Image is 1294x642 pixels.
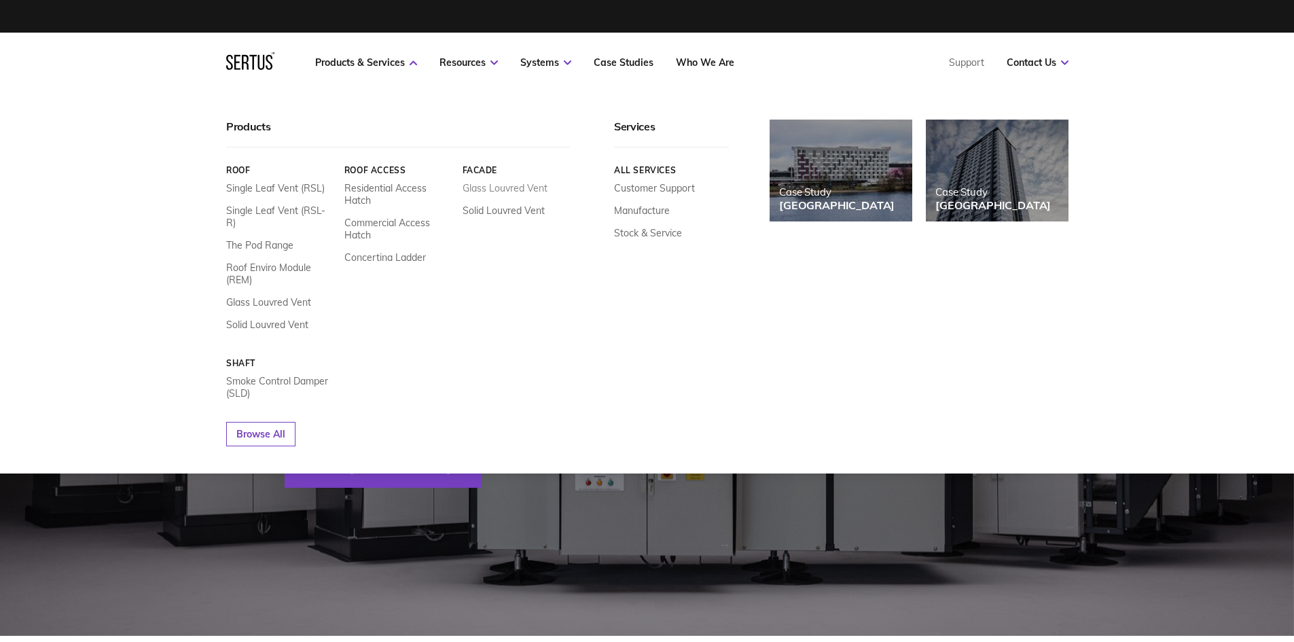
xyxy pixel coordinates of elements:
a: Resources [439,56,498,69]
div: Case Study [935,185,1051,198]
div: [GEOGRAPHIC_DATA] [935,198,1051,212]
a: Shaft [226,358,334,368]
a: Concertina Ladder [344,251,425,264]
a: Glass Louvred Vent [226,296,311,308]
a: Contact Us [1007,56,1068,69]
a: Products & Services [315,56,417,69]
a: The Pod Range [226,239,293,251]
a: Case Study[GEOGRAPHIC_DATA] [926,120,1068,221]
a: Case Studies [594,56,653,69]
a: Commercial Access Hatch [344,217,452,241]
a: Manufacture [614,204,670,217]
a: Browse All [226,422,295,446]
div: Products [226,120,570,147]
a: Glass Louvred Vent [462,182,547,194]
a: Case Study[GEOGRAPHIC_DATA] [770,120,912,221]
iframe: Chat Widget [1049,484,1294,642]
a: Solid Louvred Vent [226,319,308,331]
a: Single Leaf Vent (RSL-R) [226,204,334,229]
a: Who We Are [676,56,734,69]
a: Solid Louvred Vent [462,204,544,217]
a: Systems [520,56,571,69]
a: Stock & Service [614,227,682,239]
a: Facade [462,165,570,175]
a: Smoke Control Damper (SLD) [226,375,334,399]
a: Customer Support [614,182,695,194]
div: Case Study [779,185,895,198]
div: Services [614,120,729,147]
a: Residential Access Hatch [344,182,452,207]
div: [GEOGRAPHIC_DATA] [779,198,895,212]
a: All services [614,165,729,175]
a: Roof Enviro Module (REM) [226,262,334,286]
a: Support [949,56,984,69]
a: Roof [226,165,334,175]
a: Single Leaf Vent (RSL) [226,182,325,194]
a: Roof Access [344,165,452,175]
